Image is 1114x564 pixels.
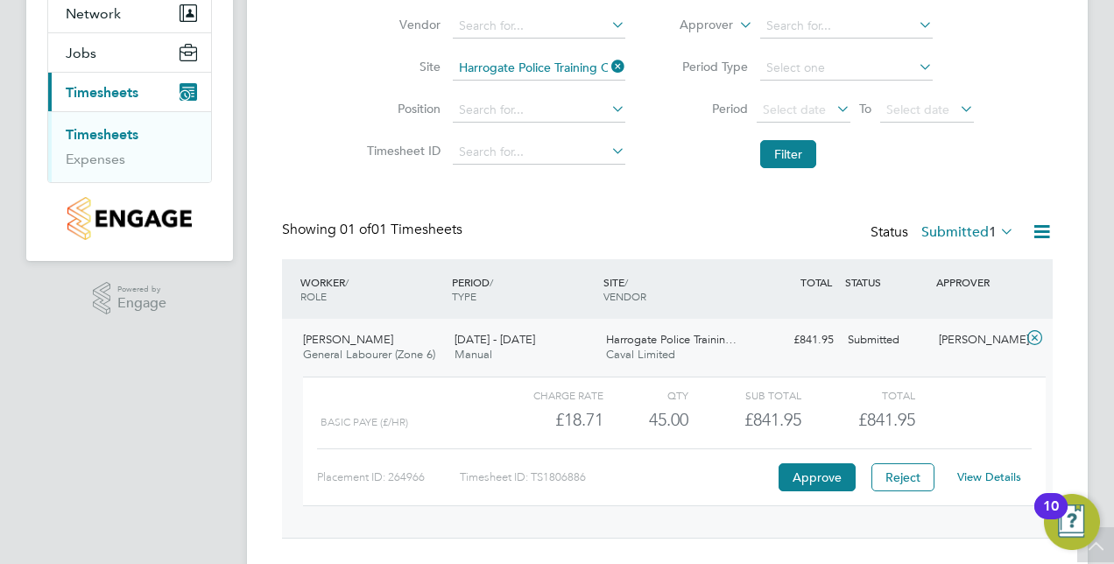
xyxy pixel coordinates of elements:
[67,197,191,240] img: countryside-properties-logo-retina.png
[452,289,476,303] span: TYPE
[654,17,733,34] label: Approver
[871,463,934,491] button: Reject
[854,97,877,120] span: To
[886,102,949,117] span: Select date
[340,221,371,238] span: 01 of
[801,384,914,405] div: Total
[453,14,625,39] input: Search for...
[606,332,737,347] span: Harrogate Police Trainin…
[606,347,675,362] span: Caval Limited
[345,275,349,289] span: /
[317,463,460,491] div: Placement ID: 264966
[66,84,138,101] span: Timesheets
[603,384,688,405] div: QTY
[448,266,599,312] div: PERIOD
[117,296,166,311] span: Engage
[957,469,1021,484] a: View Details
[490,275,493,289] span: /
[455,347,492,362] span: Manual
[66,151,125,167] a: Expenses
[871,221,1018,245] div: Status
[760,140,816,168] button: Filter
[453,140,625,165] input: Search for...
[989,223,997,241] span: 1
[66,45,96,61] span: Jobs
[858,409,915,430] span: £841.95
[760,56,933,81] input: Select one
[303,347,435,362] span: General Labourer (Zone 6)
[688,405,801,434] div: £841.95
[453,98,625,123] input: Search for...
[932,326,1023,355] div: [PERSON_NAME]
[921,223,1014,241] label: Submitted
[460,463,774,491] div: Timesheet ID: TS1806886
[303,332,393,347] span: [PERSON_NAME]
[362,17,441,32] label: Vendor
[841,326,932,355] div: Submitted
[340,221,462,238] span: 01 Timesheets
[603,405,688,434] div: 45.00
[300,289,327,303] span: ROLE
[282,221,466,239] div: Showing
[93,282,167,315] a: Powered byEngage
[763,102,826,117] span: Select date
[66,5,121,22] span: Network
[669,101,748,116] label: Period
[455,332,535,347] span: [DATE] - [DATE]
[1044,494,1100,550] button: Open Resource Center, 10 new notifications
[669,59,748,74] label: Period Type
[47,197,212,240] a: Go to home page
[750,326,841,355] div: £841.95
[841,266,932,298] div: STATUS
[779,463,856,491] button: Approve
[453,56,625,81] input: Search for...
[48,33,211,72] button: Jobs
[321,416,408,428] span: BASIC PAYE (£/HR)
[490,384,603,405] div: Charge rate
[117,282,166,297] span: Powered by
[1043,506,1059,529] div: 10
[760,14,933,39] input: Search for...
[599,266,751,312] div: SITE
[688,384,801,405] div: Sub Total
[362,101,441,116] label: Position
[362,59,441,74] label: Site
[603,289,646,303] span: VENDOR
[48,73,211,111] button: Timesheets
[624,275,628,289] span: /
[800,275,832,289] span: TOTAL
[66,126,138,143] a: Timesheets
[296,266,448,312] div: WORKER
[48,111,211,182] div: Timesheets
[932,266,1023,298] div: APPROVER
[490,405,603,434] div: £18.71
[362,143,441,159] label: Timesheet ID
